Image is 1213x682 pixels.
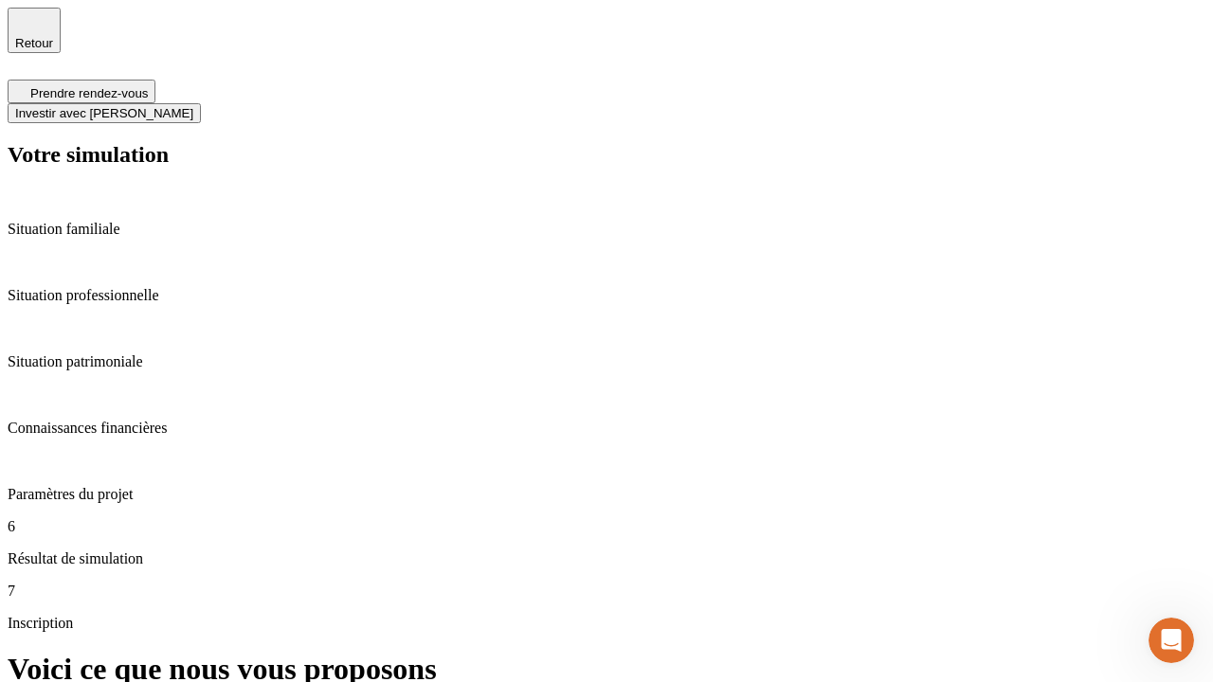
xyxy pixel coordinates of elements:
[30,86,148,100] span: Prendre rendez-vous
[8,615,1205,632] p: Inscription
[8,8,61,53] button: Retour
[8,287,1205,304] p: Situation professionnelle
[8,142,1205,168] h2: Votre simulation
[8,486,1205,503] p: Paramètres du projet
[8,353,1205,370] p: Situation patrimoniale
[15,106,193,120] span: Investir avec [PERSON_NAME]
[8,80,155,103] button: Prendre rendez-vous
[8,550,1205,567] p: Résultat de simulation
[1149,618,1194,663] iframe: Intercom live chat
[8,420,1205,437] p: Connaissances financières
[15,36,53,50] span: Retour
[8,221,1205,238] p: Situation familiale
[8,583,1205,600] p: 7
[8,103,201,123] button: Investir avec [PERSON_NAME]
[8,518,1205,535] p: 6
